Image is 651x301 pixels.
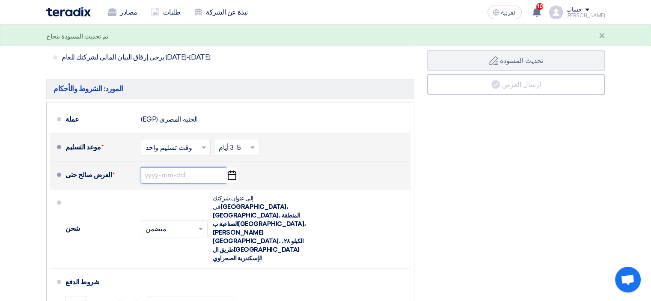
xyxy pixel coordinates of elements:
font: عملة [65,115,79,123]
img: شعار تيرادكس [46,7,91,17]
button: إرسال العرض [427,74,605,95]
a: مصادر [101,3,144,22]
span: العربية [501,10,517,16]
font: × [598,29,605,43]
font: العرض صالح حتى [65,171,112,179]
font: حساب [566,6,582,13]
font: موعد التسليم [65,143,101,151]
font: تحديث المسودة [500,56,543,64]
font: الجنيه المصري (EGP) [141,115,198,123]
span: يرجى إرفاق البيان المالي لشركتك للعام [DATE]-[DATE] [62,53,343,62]
font: شروط الدفع [65,278,99,286]
font: نبذة عن الشركة [206,8,247,16]
font: إرسال العرض [502,80,541,88]
input: yyyy-mm-dd [141,167,226,183]
a: طلبات [144,3,187,22]
button: العربية [488,6,522,19]
font: [PERSON_NAME] [566,13,605,18]
font: 10 [537,3,543,9]
img: profile_test.png [549,6,563,19]
font: مصادر [120,8,137,16]
font: إلى عنوان شركتك في [213,195,253,211]
button: تحديث المسودة [427,50,605,71]
font: [GEOGRAPHIC_DATA]، [GEOGRAPHIC_DATA]، المنطقة الصناعية ب[GEOGRAPHIC_DATA]، [PERSON_NAME] [GEOGRAP... [213,203,306,262]
font: المورد: الشروط والأحكام [54,84,123,93]
font: طلبات [163,8,181,16]
div: Open chat [615,267,641,292]
font: شحن [65,224,80,232]
font: تم تحديث المسودة بنجاح [46,33,108,40]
